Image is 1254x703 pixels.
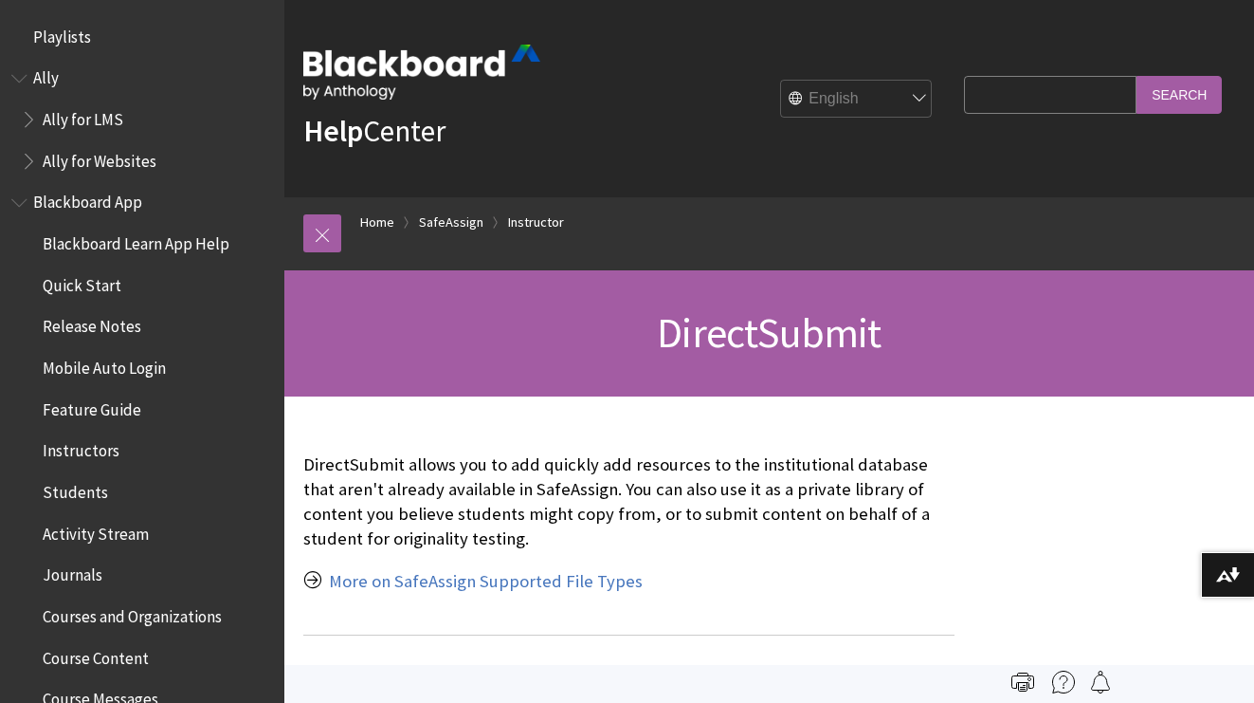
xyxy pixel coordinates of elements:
span: Ally for LMS [43,103,123,129]
a: Home [360,211,394,234]
img: Blackboard by Anthology [303,45,540,100]
span: Activity Stream [43,518,149,544]
span: Blackboard Learn App Help [43,228,229,253]
nav: Book outline for Anthology Ally Help [11,63,273,177]
p: DirectSubmit allows you to add quickly add resources to the institutional database that aren't al... [303,453,954,552]
span: DirectSubmit [657,306,881,359]
span: Feature Guide [43,394,141,419]
span: Ally for Websites [43,145,156,171]
span: Course Content [43,642,149,668]
span: Ally [33,63,59,88]
a: HelpCenter [303,112,445,150]
span: Watch a video about SafeAssign Direct Submit [303,658,954,698]
strong: Help [303,112,363,150]
img: Print [1011,671,1034,694]
span: Students [43,476,108,502]
nav: Book outline for Playlists [11,21,273,53]
span: Blackboard App [33,187,142,213]
a: More on SafeAssign Supported File Types [329,570,643,593]
span: Mobile Auto Login [43,352,166,378]
a: SafeAssign [419,211,483,234]
span: Journals [43,560,102,585]
img: More help [1052,671,1075,694]
input: Search [1136,76,1222,113]
a: Instructor [508,211,564,234]
img: Follow this page [1089,671,1112,694]
span: Quick Start [43,269,121,295]
select: Site Language Selector [781,81,933,119]
span: Playlists [33,21,91,46]
span: Release Notes [43,311,141,337]
span: Courses and Organizations [43,601,222,626]
span: Instructors [43,435,119,461]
